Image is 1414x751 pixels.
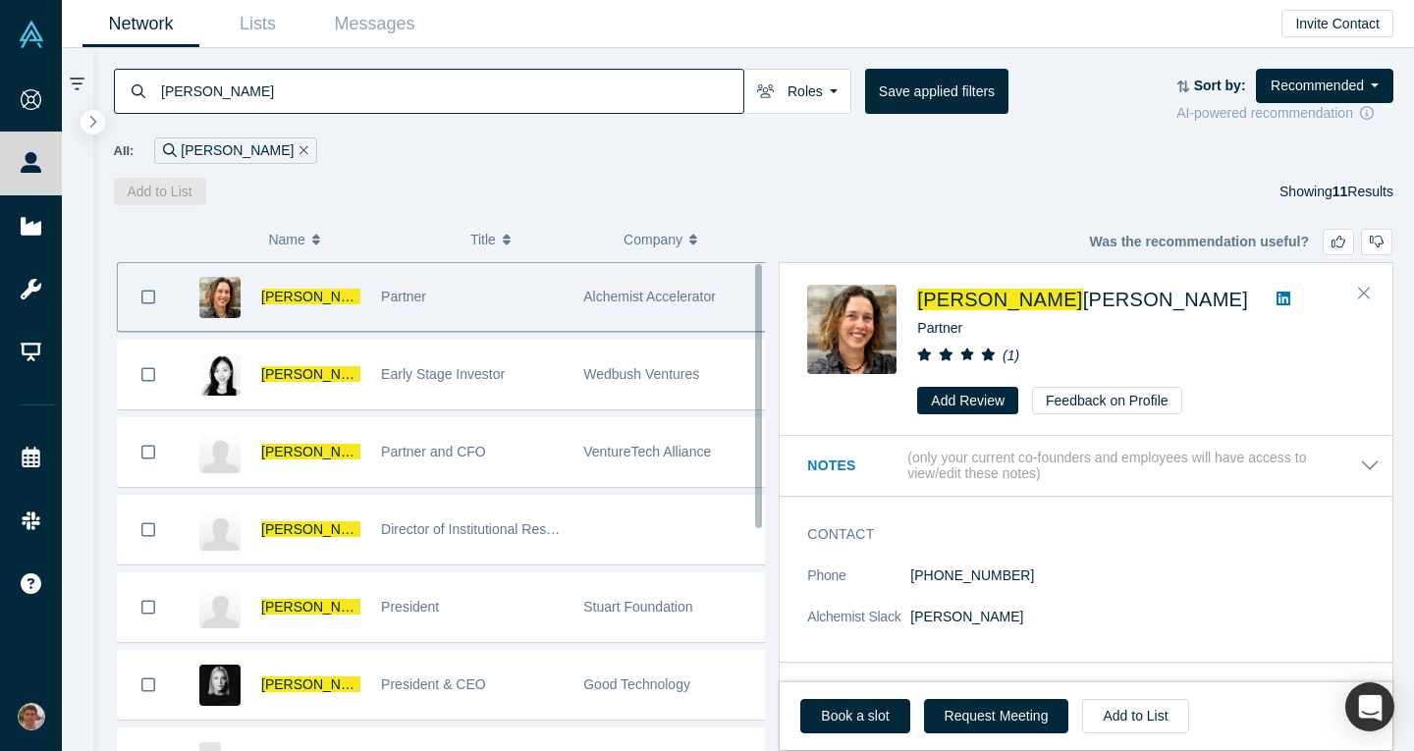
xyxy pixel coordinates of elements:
[583,444,711,459] span: VentureTech Alliance
[924,699,1069,733] button: Request Meeting
[1003,348,1019,363] i: ( 1 )
[743,69,851,114] button: Roles
[865,69,1008,114] button: Save applied filters
[807,285,897,374] img: Christy Canida's Profile Image
[114,178,206,205] button: Add to List
[261,676,374,692] span: [PERSON_NAME]
[199,665,241,706] img: Christy Wyatt's Profile Image
[261,366,374,382] span: [PERSON_NAME]
[624,219,682,260] span: Company
[381,366,505,382] span: Early Stage Investor
[470,219,496,260] span: Title
[261,521,487,537] a: [PERSON_NAME]
[261,444,374,459] span: [PERSON_NAME]
[316,1,433,47] a: Messages
[381,676,486,692] span: President & CEO
[807,607,910,648] dt: Alchemist Slack
[1194,78,1246,93] strong: Sort by:
[114,141,135,161] span: All:
[381,599,439,615] span: President
[381,289,426,304] span: Partner
[1256,69,1393,103] button: Recommended
[118,341,179,408] button: Bookmark
[199,1,316,47] a: Lists
[199,354,241,396] img: Christy Wang's Profile Image
[18,21,45,48] img: Alchemist Vault Logo
[917,289,1248,310] a: [PERSON_NAME][PERSON_NAME]
[154,137,317,164] div: [PERSON_NAME]
[118,496,179,563] button: Bookmark
[583,289,716,304] span: Alchemist Accelerator
[583,366,699,382] span: Wedbush Ventures
[381,444,486,459] span: Partner and CFO
[907,450,1360,483] p: (only your current co-founders and employees will have access to view/edit these notes)
[199,510,241,551] img: Christy Mann's Profile Image
[261,599,411,615] a: [PERSON_NAME]
[261,366,487,382] a: [PERSON_NAME]
[1281,10,1393,37] button: Invite Contact
[1332,184,1393,199] span: Results
[1032,387,1182,414] button: Feedback on Profile
[1279,178,1393,205] div: Showing
[118,263,179,331] button: Bookmark
[118,573,179,641] button: Bookmark
[910,567,1034,583] a: [PHONE_NUMBER]
[261,444,408,459] a: [PERSON_NAME]
[82,1,199,47] a: Network
[199,277,241,318] img: Christy Canida's Profile Image
[261,289,487,304] a: [PERSON_NAME]
[583,599,692,615] span: Stuart Foundation
[261,676,487,692] a: [PERSON_NAME]
[294,139,308,162] button: Remove Filter
[583,676,690,692] span: Good Technology
[624,219,756,260] button: Company
[381,521,580,537] span: Director of Institutional Research
[807,565,910,607] dt: Phone
[910,607,1380,627] dd: [PERSON_NAME]
[261,599,374,615] span: [PERSON_NAME]
[1176,103,1393,124] div: AI-powered recommendation
[261,521,374,537] span: [PERSON_NAME]
[18,703,45,730] img: Mikhail Baklanov's Account
[807,524,1352,545] h3: Contact
[807,450,1380,483] button: Notes (only your current co-founders and employees will have access to view/edit these notes)
[118,418,179,486] button: Bookmark
[261,289,374,304] span: [PERSON_NAME]
[268,219,450,260] button: Name
[118,651,179,719] button: Bookmark
[199,432,241,473] img: Christy Chou's Profile Image
[807,456,903,476] h3: Notes
[268,219,304,260] span: Name
[159,68,743,114] input: Search by name, title, company, summary, expertise, investment criteria or topics of focus
[199,587,241,628] img: Christy Pichel's Profile Image
[1332,184,1348,199] strong: 11
[1349,278,1379,309] button: Close
[1089,229,1392,255] div: Was the recommendation useful?
[1082,699,1188,733] button: Add to List
[800,699,909,733] a: Book a slot
[917,289,1082,310] span: [PERSON_NAME]
[917,320,962,336] span: Partner
[470,219,603,260] button: Title
[1083,289,1248,310] span: [PERSON_NAME]
[917,387,1018,414] button: Add Review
